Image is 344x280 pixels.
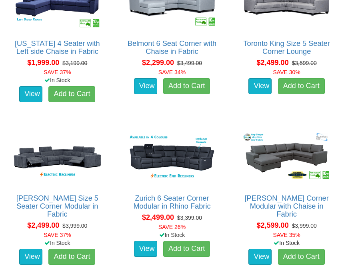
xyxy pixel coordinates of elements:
a: [US_STATE] 4 Seater with Left side Chaise in Fabric [15,39,100,55]
div: In Stock [4,76,110,84]
img: Morton Corner Modular with Chaise in Fabric [240,129,334,187]
font: SAVE 34% [158,69,186,75]
a: Add to Cart [163,241,210,257]
img: Zurich 6 Seater Corner Modular in Rhino Fabric [125,129,219,187]
a: [PERSON_NAME] Corner Modular with Chaise in Fabric [245,194,329,218]
a: View [134,78,157,94]
a: View [19,249,42,265]
span: $2,599.00 [257,221,289,229]
a: Add to Cart [48,249,95,265]
a: View [248,249,272,265]
span: $1,999.00 [27,59,59,67]
span: $2,299.00 [142,59,174,67]
font: SAVE 30% [273,69,300,75]
del: $3,499.00 [177,60,202,66]
div: In Stock [119,231,225,239]
font: SAVE 26% [158,224,186,230]
del: $3,199.00 [62,60,87,66]
img: Marlow King Size 5 Seater Corner Modular in Fabric [10,129,104,187]
div: In Stock [234,239,340,247]
a: Zurich 6 Seater Corner Modular in Rhino Fabric [133,194,210,210]
a: View [248,78,272,94]
del: $3,999.00 [292,223,316,229]
a: View [134,241,157,257]
span: $2,499.00 [142,213,174,221]
span: $2,499.00 [257,59,289,67]
font: SAVE 35% [273,232,300,238]
del: $3,999.00 [62,223,87,229]
div: In Stock [4,239,110,247]
a: View [19,86,42,102]
font: SAVE 37% [44,232,71,238]
a: Add to Cart [278,78,325,94]
a: Add to Cart [48,86,95,102]
a: [PERSON_NAME] Size 5 Seater Corner Modular in Fabric [16,194,98,218]
del: $3,599.00 [292,60,316,66]
del: $3,399.00 [177,215,202,221]
a: Toronto King Size 5 Seater Corner Lounge [243,39,330,55]
span: $2,499.00 [27,221,59,229]
font: SAVE 37% [44,69,71,75]
a: Belmont 6 Seat Corner with Chaise in Fabric [128,39,216,55]
a: Add to Cart [163,78,210,94]
a: Add to Cart [278,249,325,265]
